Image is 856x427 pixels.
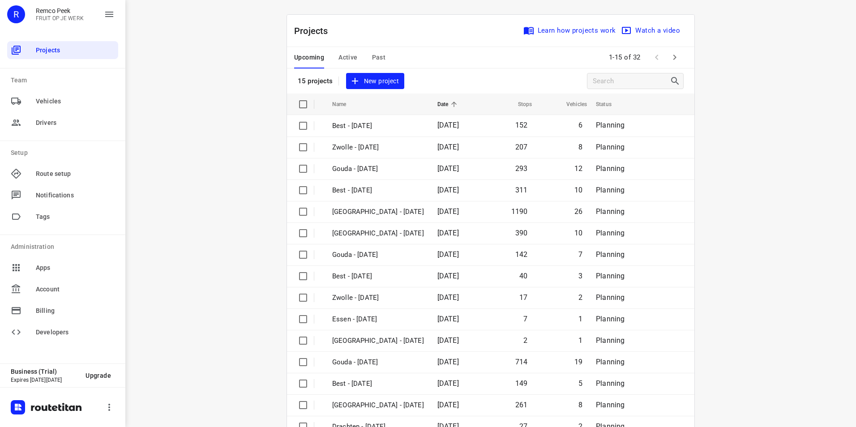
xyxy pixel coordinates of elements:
span: Stops [506,99,532,110]
div: Search [670,76,683,86]
p: Remco Peek [36,7,84,14]
p: FRUIT OP JE WERK [36,15,84,21]
span: 311 [515,186,528,194]
span: Tags [36,212,115,222]
p: Administration [11,242,118,252]
span: [DATE] [437,379,459,388]
span: [DATE] [437,272,459,280]
span: Projects [36,46,115,55]
span: Account [36,285,115,294]
span: Notifications [36,191,115,200]
p: Zwolle - Wednesday [332,207,424,217]
p: Expires [DATE][DATE] [11,377,78,383]
span: [DATE] [437,143,459,151]
p: Zwolle - [DATE] [332,142,424,153]
p: Zwolle - Thursday [332,400,424,410]
p: Best - [DATE] [332,121,424,131]
div: Vehicles [7,92,118,110]
span: [DATE] [437,358,459,366]
p: Antwerpen - Thursday [332,336,424,346]
span: Planning [596,272,625,280]
span: 8 [578,401,582,409]
span: [DATE] [437,315,459,323]
span: [DATE] [437,250,459,259]
span: Planning [596,336,625,345]
button: New project [346,73,404,90]
div: Apps [7,259,118,277]
span: 10 [574,229,582,237]
p: Best - Friday [332,271,424,282]
span: Active [338,52,357,63]
span: Status [596,99,623,110]
span: [DATE] [437,336,459,345]
span: Planning [596,315,625,323]
span: 5 [578,379,582,388]
span: 152 [515,121,528,129]
span: 3 [578,272,582,280]
span: 7 [523,315,527,323]
span: 1190 [511,207,528,216]
div: Account [7,280,118,298]
div: Drivers [7,114,118,132]
button: Upgrade [78,367,118,384]
p: Business (Trial) [11,368,78,375]
span: 40 [519,272,527,280]
span: [DATE] [437,229,459,237]
span: 10 [574,186,582,194]
p: Gouda - Friday [332,250,424,260]
div: Notifications [7,186,118,204]
p: Team [11,76,118,85]
p: Setup [11,148,118,158]
p: Best - Thursday [332,379,424,389]
span: 7 [578,250,582,259]
span: Past [372,52,386,63]
span: 714 [515,358,528,366]
span: Developers [36,328,115,337]
p: Best - Thursday [332,185,424,196]
div: Route setup [7,165,118,183]
p: Gouda - Thursday [332,357,424,367]
span: 1-15 of 32 [605,48,644,67]
span: Vehicles [555,99,587,110]
span: 12 [574,164,582,173]
span: Date [437,99,460,110]
span: 19 [574,358,582,366]
span: 207 [515,143,528,151]
span: Route setup [36,169,115,179]
input: Search projects [593,74,670,88]
span: 26 [574,207,582,216]
span: 17 [519,293,527,302]
span: Planning [596,358,625,366]
span: Name [332,99,358,110]
span: [DATE] [437,401,459,409]
span: 142 [515,250,528,259]
span: Planning [596,186,625,194]
span: Vehicles [36,97,115,106]
span: 2 [578,293,582,302]
span: Planning [596,401,625,409]
p: Gouda - Friday [332,164,424,174]
span: Planning [596,164,625,173]
p: Essen - Friday [332,314,424,325]
span: Previous Page [648,48,666,66]
span: Billing [36,306,115,316]
span: 6 [578,121,582,129]
span: Upgrade [86,372,111,379]
span: 8 [578,143,582,151]
p: Projects [294,24,335,38]
span: [DATE] [437,207,459,216]
div: Billing [7,302,118,320]
span: 390 [515,229,528,237]
span: Planning [596,207,625,216]
span: Next Page [666,48,684,66]
span: [DATE] [437,121,459,129]
span: 2 [523,336,527,345]
div: Projects [7,41,118,59]
p: 15 projects [298,77,333,85]
span: 1 [578,315,582,323]
span: 293 [515,164,528,173]
span: Upcoming [294,52,324,63]
p: Zwolle - Friday [332,293,424,303]
span: [DATE] [437,186,459,194]
div: R [7,5,25,23]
